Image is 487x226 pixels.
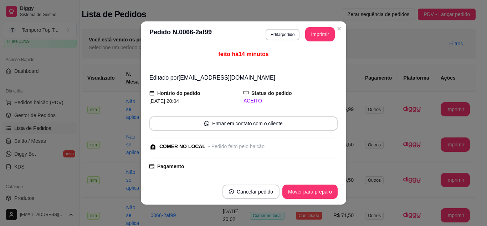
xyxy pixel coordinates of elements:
span: R$ 86,50 [164,176,186,181]
button: Imprimir [305,27,335,41]
h3: Pedido N. 0066-2af99 [149,27,212,41]
div: - Pedido feito pelo balcão [208,143,265,150]
span: desktop [243,91,248,96]
button: Close [333,23,345,34]
button: whats-appEntrar em contato com o cliente [149,116,338,131]
button: Mover para preparo [282,185,338,199]
span: whats-app [204,121,209,126]
strong: Pagamento [157,164,184,169]
button: Editarpedido [266,29,299,40]
div: COMER NO LOCAL [159,143,205,150]
span: [DATE] 20:04 [149,98,179,104]
span: feito há 14 minutos [218,51,268,57]
strong: Horário do pedido [157,90,200,96]
button: close-circleCancelar pedido [222,185,280,199]
span: credit-card [149,164,154,169]
div: ACEITO [243,97,338,105]
span: close-circle [229,189,234,194]
span: Outros [149,176,164,181]
span: Editado por [EMAIL_ADDRESS][DOMAIN_NAME] [149,75,275,81]
span: calendar [149,91,154,96]
strong: Status do pedido [251,90,292,96]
